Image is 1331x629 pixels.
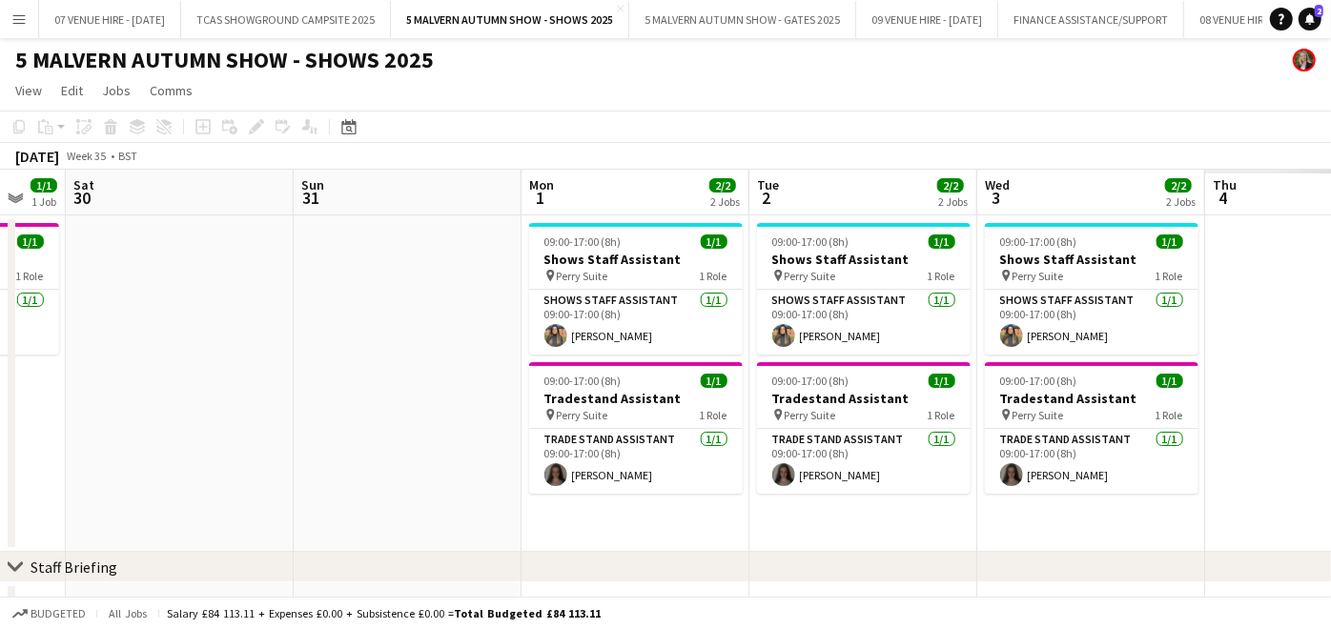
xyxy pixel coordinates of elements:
[63,149,111,163] span: Week 35
[391,1,629,38] button: 5 MALVERN AUTUMN SHOW - SHOWS 2025
[31,607,86,620] span: Budgeted
[142,78,200,103] a: Comms
[15,46,434,74] h1: 5 MALVERN AUTUMN SHOW - SHOWS 2025
[39,1,181,38] button: 07 VENUE HIRE - [DATE]
[181,1,391,38] button: TCAS SHOWGROUND CAMPSITE 2025
[15,147,59,166] div: [DATE]
[1184,1,1326,38] button: 08 VENUE HIRE - [DATE]
[1315,5,1323,17] span: 2
[53,78,91,103] a: Edit
[31,558,117,577] div: Staff Briefing
[118,149,137,163] div: BST
[102,82,131,99] span: Jobs
[150,82,193,99] span: Comms
[94,78,138,103] a: Jobs
[998,1,1184,38] button: FINANCE ASSISTANCE/SUPPORT
[1299,8,1321,30] a: 2
[8,78,50,103] a: View
[1293,49,1316,71] app-user-avatar: Emily Jauncey
[61,82,83,99] span: Edit
[10,603,89,624] button: Budgeted
[629,1,856,38] button: 5 MALVERN AUTUMN SHOW - GATES 2025
[454,606,601,620] span: Total Budgeted £84 113.11
[856,1,998,38] button: 09 VENUE HIRE - [DATE]
[105,606,151,620] span: All jobs
[15,82,42,99] span: View
[167,606,601,620] div: Salary £84 113.11 + Expenses £0.00 + Subsistence £0.00 =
